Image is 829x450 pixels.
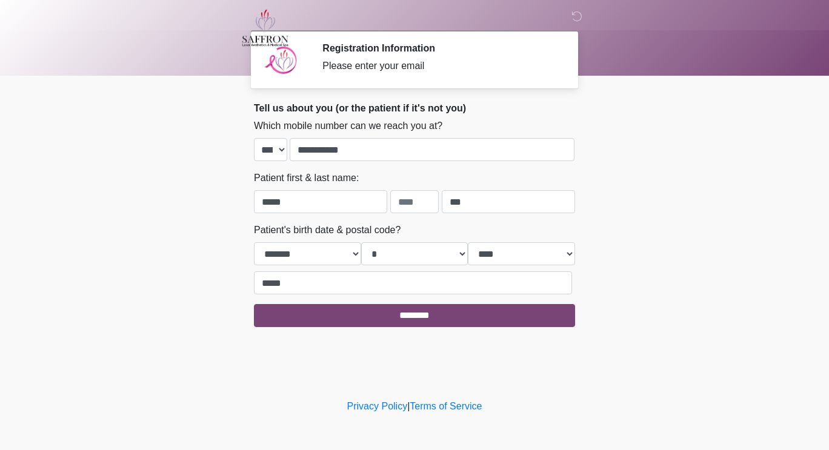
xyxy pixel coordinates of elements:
a: Terms of Service [410,401,482,411]
a: | [407,401,410,411]
a: Privacy Policy [347,401,408,411]
img: Agent Avatar [263,42,299,79]
label: Patient first & last name: [254,171,359,185]
div: Please enter your email [322,59,557,73]
label: Patient's birth date & postal code? [254,223,401,237]
label: Which mobile number can we reach you at? [254,119,442,133]
h2: Tell us about you (or the patient if it's not you) [254,102,575,114]
img: Saffron Laser Aesthetics and Medical Spa Logo [242,9,289,47]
